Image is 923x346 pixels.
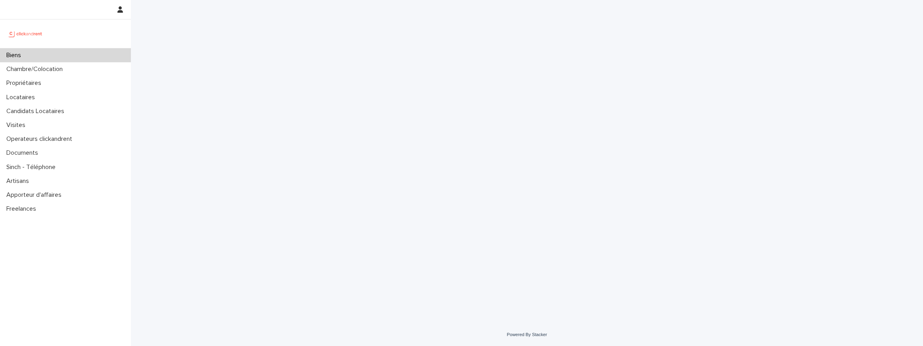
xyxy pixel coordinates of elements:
p: Propriétaires [3,79,48,87]
a: Powered By Stacker [507,332,547,337]
p: Sinch - Téléphone [3,163,62,171]
p: Operateurs clickandrent [3,135,79,143]
p: Chambre/Colocation [3,65,69,73]
img: UCB0brd3T0yccxBKYDjQ [6,26,45,42]
p: Documents [3,149,44,157]
p: Freelances [3,205,42,213]
p: Candidats Locataires [3,108,71,115]
p: Visites [3,121,32,129]
p: Apporteur d'affaires [3,191,68,199]
p: Biens [3,52,27,59]
p: Artisans [3,177,35,185]
p: Locataires [3,94,41,101]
